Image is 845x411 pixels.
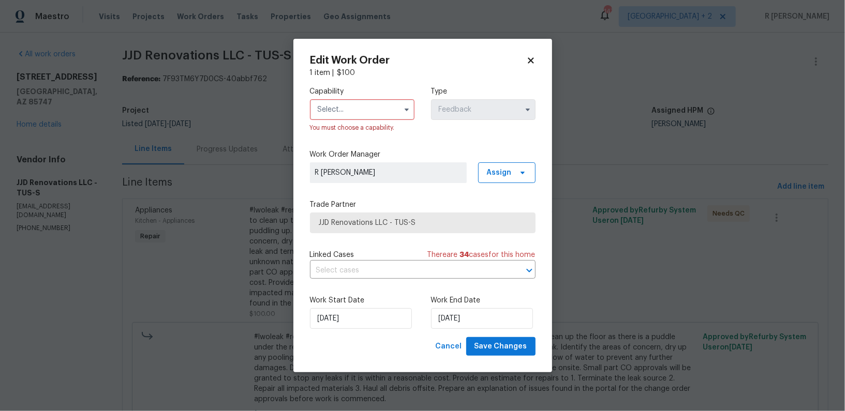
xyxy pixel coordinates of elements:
[310,99,414,120] input: Select...
[460,251,469,258] span: 34
[310,68,536,78] div: 1 item |
[487,168,512,178] span: Assign
[310,263,507,279] input: Select cases
[431,86,536,97] label: Type
[310,295,414,306] label: Work Start Date
[431,308,533,329] input: M/D/YYYY
[522,103,534,116] button: Show options
[319,218,527,228] span: JJD Renovations LLC - TUS-S
[432,337,466,356] button: Cancel
[436,340,462,353] span: Cancel
[401,103,413,116] button: Show options
[431,295,536,306] label: Work End Date
[310,55,526,66] h2: Edit Work Order
[310,308,412,329] input: M/D/YYYY
[431,99,536,120] input: Select...
[337,69,355,77] span: $ 100
[427,250,536,260] span: There are case s for this home
[310,86,414,97] label: Capability
[466,337,536,356] button: Save Changes
[310,200,536,210] label: Trade Partner
[315,168,462,178] span: R [PERSON_NAME]
[522,263,537,278] button: Open
[310,123,414,133] div: You must choose a capability.
[475,340,527,353] span: Save Changes
[310,149,536,160] label: Work Order Manager
[310,250,354,260] span: Linked Cases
